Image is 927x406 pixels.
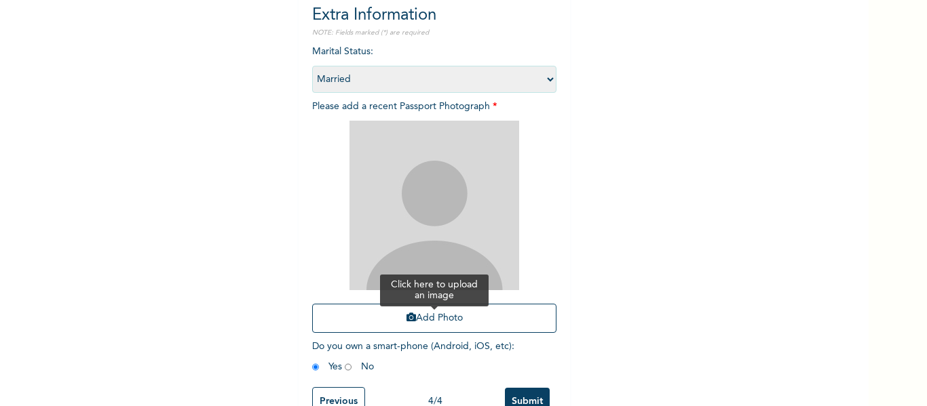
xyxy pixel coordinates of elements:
button: Add Photo [312,304,556,333]
p: NOTE: Fields marked (*) are required [312,28,556,38]
h2: Extra Information [312,3,556,28]
span: Marital Status : [312,47,556,84]
span: Do you own a smart-phone (Android, iOS, etc) : Yes No [312,342,514,371]
img: Crop [349,121,519,290]
span: Please add a recent Passport Photograph [312,102,556,340]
